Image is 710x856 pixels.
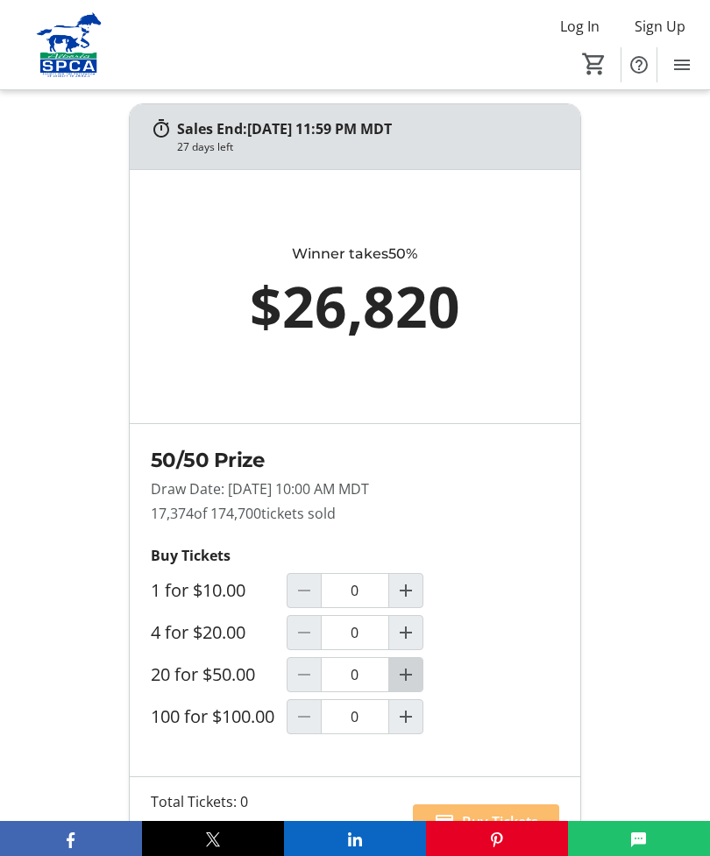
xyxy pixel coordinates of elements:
button: LinkedIn [284,821,426,856]
label: 20 for $50.00 [151,664,255,685]
span: [DATE] 11:59 PM MDT [247,119,392,138]
img: Alberta SPCA's Logo [11,12,127,78]
span: Sales End: [177,119,247,138]
div: $26,820 [165,265,545,349]
p: 17,374 tickets sold [151,503,559,524]
span: Sign Up [635,16,685,37]
label: 4 for $20.00 [151,622,245,643]
button: X [142,821,284,856]
div: Total Tickets: 0 [151,791,248,812]
div: Winner takes [165,244,545,265]
label: 1 for $10.00 [151,580,245,601]
button: Increment by one [389,658,422,691]
button: Cart [579,48,610,80]
p: Draw Date: [DATE] 10:00 AM MDT [151,478,559,499]
div: 27 days left [177,139,233,155]
button: Increment by one [389,616,422,649]
span: 50% [388,245,417,262]
button: Sign Up [621,12,699,40]
button: Log In [546,12,614,40]
button: Increment by one [389,574,422,607]
span: Log In [560,16,600,37]
label: 100 for $100.00 [151,706,274,727]
button: Buy Tickets [413,804,559,839]
h2: 50/50 Prize [151,445,559,475]
button: Pinterest [426,821,568,856]
span: of 174,700 [194,504,261,523]
button: Help [621,47,657,82]
strong: Buy Tickets [151,546,231,565]
span: Buy Tickets [462,811,538,832]
div: $0.00 [151,816,248,853]
button: Menu [664,47,699,82]
button: Increment by one [389,700,422,733]
button: SMS [568,821,710,856]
